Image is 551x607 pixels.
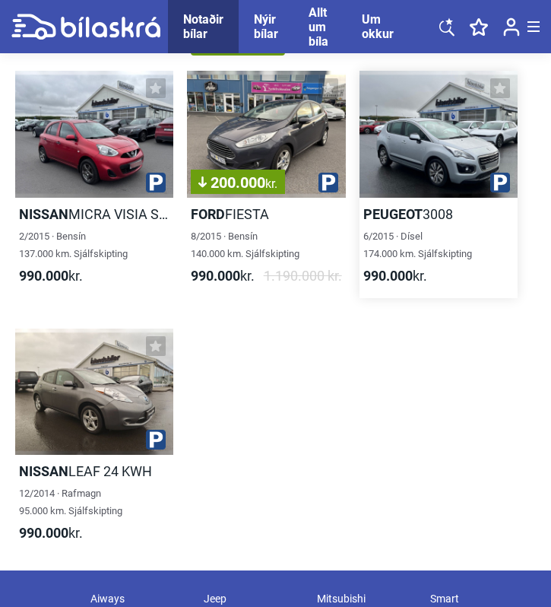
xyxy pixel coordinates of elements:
b: Ford [191,206,225,222]
a: Notaðir bílar [183,12,223,41]
a: 200.000kr.FordFIESTA8/2015 · Bensín140.000 km. Sjálfskipting990.000kr.1.190.000 kr. [187,71,345,298]
span: 8/2015 · Bensín 140.000 km. Sjálfskipting [191,230,299,259]
span: kr. [265,176,277,191]
b: Nissan [19,463,68,479]
a: Peugeot30086/2015 · Dísel174.000 km. Sjálfskipting990.000kr. [359,71,518,298]
b: 990.000 [363,268,413,284]
span: 6/2015 · Dísel 174.000 km. Sjálfskipting [363,230,472,259]
img: parking.png [490,173,510,192]
img: parking.png [146,430,166,450]
span: 1.190.000 kr. [264,267,342,284]
b: Nissan [19,206,68,222]
span: 200.000 [198,175,277,190]
a: NissanLEAF 24 KWH12/2014 · Rafmagn95.000 km. Sjálfskipting990.000kr. [15,329,173,556]
a: NissanMICRA VISIA SJÁLFSK2/2015 · Bensín137.000 km. Sjálfskipting990.000kr. [15,71,173,298]
b: 990.000 [19,268,68,284]
span: kr. [19,267,83,284]
img: parking.png [318,173,338,192]
h2: 3008 [359,205,518,223]
b: 990.000 [191,268,240,284]
a: Nýir bílar [254,12,278,41]
a: Um okkur [362,12,394,41]
span: kr. [191,267,255,284]
span: 2/2015 · Bensín 137.000 km. Sjálfskipting [19,230,128,259]
h2: FIESTA [187,205,345,223]
b: Peugeot [363,206,423,222]
h2: LEAF 24 KWH [15,462,173,480]
h2: MICRA VISIA SJÁLFSK [15,205,173,223]
a: Allt um bíla [309,5,331,49]
span: kr. [363,267,427,284]
b: 990.000 [19,525,68,541]
img: parking.png [146,173,166,192]
img: user-login.svg [503,17,520,37]
span: kr. [19,524,83,542]
span: 12/2014 · Rafmagn 95.000 km. Sjálfskipting [19,488,122,516]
